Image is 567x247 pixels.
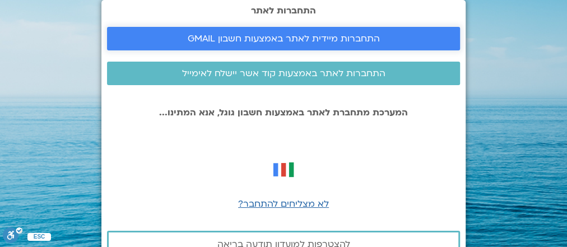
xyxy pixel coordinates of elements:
[107,62,460,85] a: התחברות לאתר באמצעות קוד אשר יישלח לאימייל
[238,198,329,210] a: לא מצליחים להתחבר?
[107,108,460,118] p: המערכת מתחברת לאתר באמצעות חשבון גוגל, אנא המתינו...
[188,34,380,44] span: התחברות מיידית לאתר באמצעות חשבון GMAIL
[107,6,460,16] h2: התחברות לאתר
[107,27,460,50] a: התחברות מיידית לאתר באמצעות חשבון GMAIL
[182,68,385,78] span: התחברות לאתר באמצעות קוד אשר יישלח לאימייל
